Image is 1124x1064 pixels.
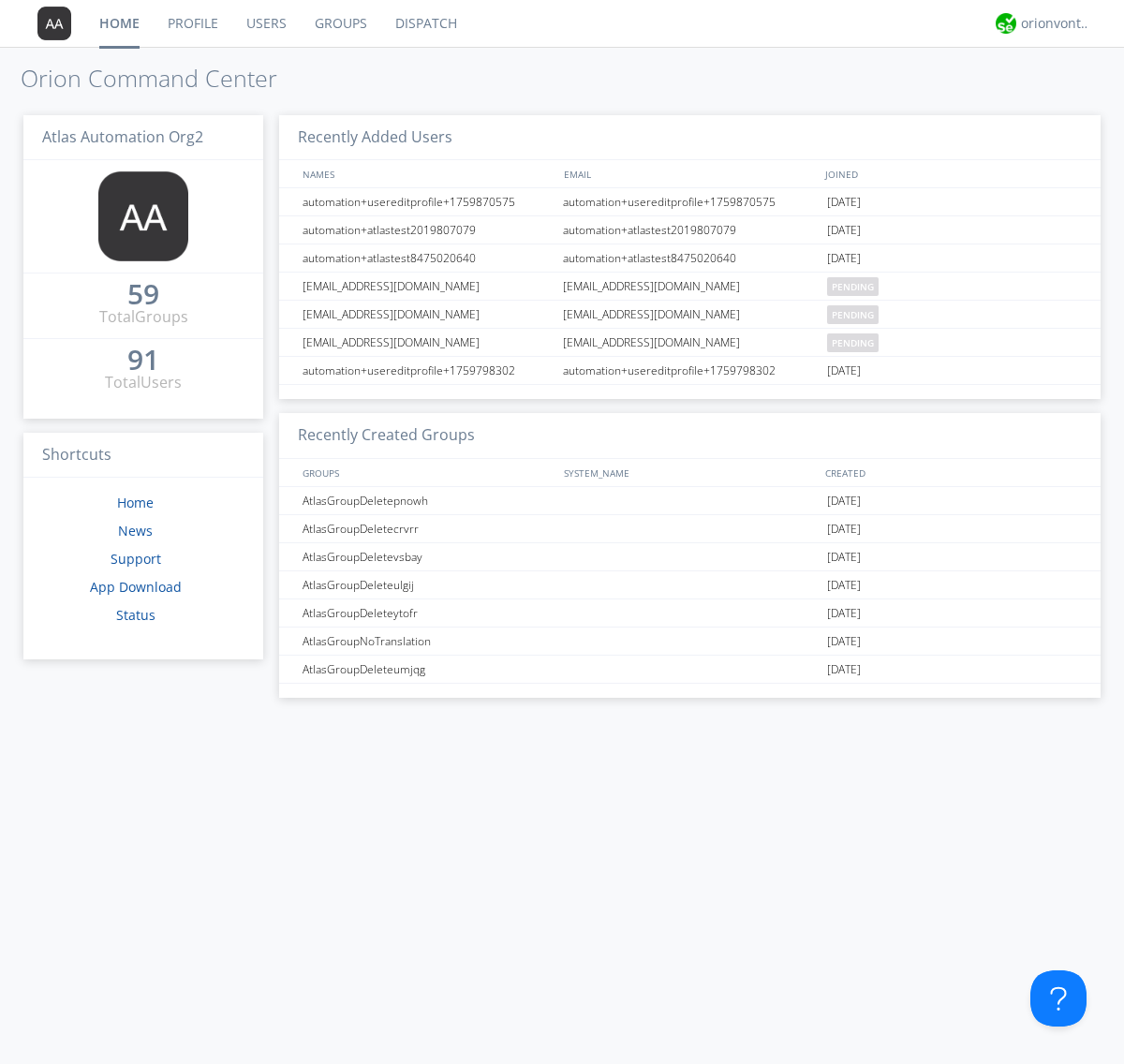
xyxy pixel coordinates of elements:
a: automation+usereditprofile+1759870575automation+usereditprofile+1759870575[DATE] [279,188,1101,216]
span: [DATE] [827,599,861,628]
a: AtlasGroupDeletepnowh[DATE] [279,487,1101,515]
div: automation+usereditprofile+1759798302 [558,357,822,384]
span: Atlas Automation Org2 [42,126,203,147]
span: [DATE] [827,216,861,244]
img: 29d36aed6fa347d5a1537e7736e6aa13 [996,13,1016,34]
h3: Shortcuts [23,433,263,479]
span: pending [827,277,879,296]
a: automation+atlastest8475020640automation+atlastest8475020640[DATE] [279,244,1101,273]
div: JOINED [821,160,1083,187]
div: AtlasGroupDeleteulgij [298,571,557,598]
span: [DATE] [827,656,861,684]
div: [EMAIL_ADDRESS][DOMAIN_NAME] [298,329,557,356]
a: AtlasGroupDeleteulgij[DATE] [279,571,1101,599]
a: automation+usereditprofile+1759798302automation+usereditprofile+1759798302[DATE] [279,357,1101,385]
div: Total Users [105,372,182,393]
div: automation+usereditprofile+1759870575 [298,188,557,215]
div: AtlasGroupDeleteumjqg [298,656,557,683]
a: App Download [90,578,182,596]
span: [DATE] [827,571,861,599]
a: Status [116,606,155,624]
h3: Recently Created Groups [279,413,1101,459]
img: 373638.png [98,171,188,261]
iframe: Toggle Customer Support [1030,970,1087,1027]
div: AtlasGroupDeleteytofr [298,599,557,627]
div: AtlasGroupDeletevsbay [298,543,557,570]
div: GROUPS [298,459,555,486]
div: automation+usereditprofile+1759798302 [298,357,557,384]
a: News [118,522,153,539]
span: [DATE] [827,357,861,385]
div: automation+atlastest8475020640 [558,244,822,272]
div: NAMES [298,160,555,187]
div: [EMAIL_ADDRESS][DOMAIN_NAME] [558,329,822,356]
div: Total Groups [99,306,188,328]
a: automation+atlastest2019807079automation+atlastest2019807079[DATE] [279,216,1101,244]
div: automation+atlastest2019807079 [558,216,822,244]
a: 59 [127,285,159,306]
div: automation+atlastest8475020640 [298,244,557,272]
span: [DATE] [827,244,861,273]
div: CREATED [821,459,1083,486]
span: [DATE] [827,543,861,571]
div: SYSTEM_NAME [559,459,821,486]
img: 373638.png [37,7,71,40]
span: pending [827,305,879,324]
a: Support [111,550,161,568]
div: AtlasGroupNoTranslation [298,628,557,655]
div: AtlasGroupDeletepnowh [298,487,557,514]
a: AtlasGroupDeleteumjqg[DATE] [279,656,1101,684]
span: [DATE] [827,487,861,515]
a: AtlasGroupDeleteytofr[DATE] [279,599,1101,628]
a: AtlasGroupDeletevsbay[DATE] [279,543,1101,571]
div: [EMAIL_ADDRESS][DOMAIN_NAME] [298,273,557,300]
span: [DATE] [827,188,861,216]
div: [EMAIL_ADDRESS][DOMAIN_NAME] [558,273,822,300]
span: [DATE] [827,515,861,543]
div: automation+atlastest2019807079 [298,216,557,244]
a: 91 [127,350,159,372]
a: [EMAIL_ADDRESS][DOMAIN_NAME][EMAIL_ADDRESS][DOMAIN_NAME]pending [279,273,1101,301]
a: AtlasGroupDeletecrvrr[DATE] [279,515,1101,543]
div: EMAIL [559,160,821,187]
div: AtlasGroupDeletecrvrr [298,515,557,542]
div: orionvontas+atlas+automation+org2 [1021,14,1091,33]
a: [EMAIL_ADDRESS][DOMAIN_NAME][EMAIL_ADDRESS][DOMAIN_NAME]pending [279,329,1101,357]
a: AtlasGroupNoTranslation[DATE] [279,628,1101,656]
div: [EMAIL_ADDRESS][DOMAIN_NAME] [558,301,822,328]
a: [EMAIL_ADDRESS][DOMAIN_NAME][EMAIL_ADDRESS][DOMAIN_NAME]pending [279,301,1101,329]
a: Home [117,494,154,511]
h3: Recently Added Users [279,115,1101,161]
span: pending [827,333,879,352]
div: [EMAIL_ADDRESS][DOMAIN_NAME] [298,301,557,328]
span: [DATE] [827,628,861,656]
div: 59 [127,285,159,303]
div: automation+usereditprofile+1759870575 [558,188,822,215]
div: 91 [127,350,159,369]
